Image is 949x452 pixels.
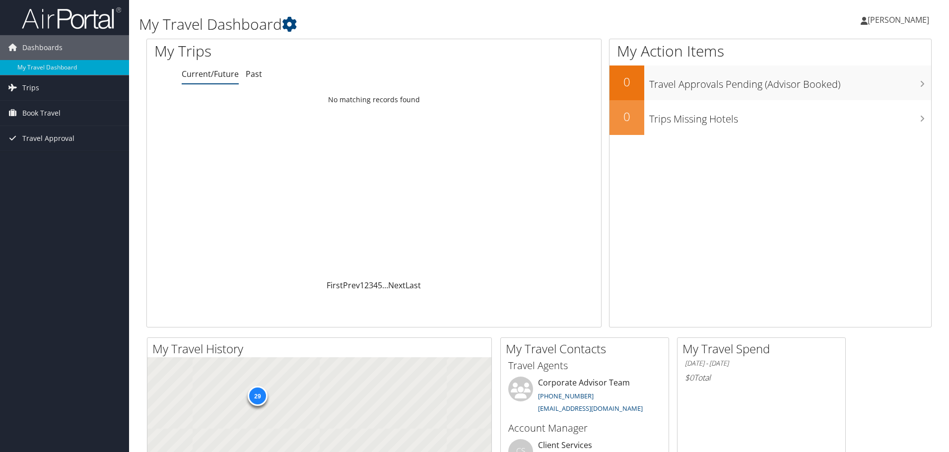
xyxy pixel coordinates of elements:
[649,72,931,91] h3: Travel Approvals Pending (Advisor Booked)
[610,108,644,125] h2: 0
[508,421,661,435] h3: Account Manager
[685,372,694,383] span: $0
[508,359,661,373] h3: Travel Agents
[246,68,262,79] a: Past
[610,41,931,62] h1: My Action Items
[538,404,643,413] a: [EMAIL_ADDRESS][DOMAIN_NAME]
[147,91,601,109] td: No matching records found
[685,359,838,368] h6: [DATE] - [DATE]
[22,6,121,30] img: airportal-logo.png
[369,280,373,291] a: 3
[22,101,61,126] span: Book Travel
[610,73,644,90] h2: 0
[182,68,239,79] a: Current/Future
[360,280,364,291] a: 1
[343,280,360,291] a: Prev
[154,41,405,62] h1: My Trips
[378,280,382,291] a: 5
[364,280,369,291] a: 2
[682,340,845,357] h2: My Travel Spend
[506,340,669,357] h2: My Travel Contacts
[406,280,421,291] a: Last
[382,280,388,291] span: …
[868,14,929,25] span: [PERSON_NAME]
[373,280,378,291] a: 4
[610,100,931,135] a: 0Trips Missing Hotels
[139,14,673,35] h1: My Travel Dashboard
[327,280,343,291] a: First
[503,377,666,417] li: Corporate Advisor Team
[152,340,491,357] h2: My Travel History
[388,280,406,291] a: Next
[22,75,39,100] span: Trips
[22,35,63,60] span: Dashboards
[649,107,931,126] h3: Trips Missing Hotels
[247,386,267,406] div: 29
[610,65,931,100] a: 0Travel Approvals Pending (Advisor Booked)
[861,5,939,35] a: [PERSON_NAME]
[685,372,838,383] h6: Total
[538,391,594,400] a: [PHONE_NUMBER]
[22,126,74,151] span: Travel Approval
